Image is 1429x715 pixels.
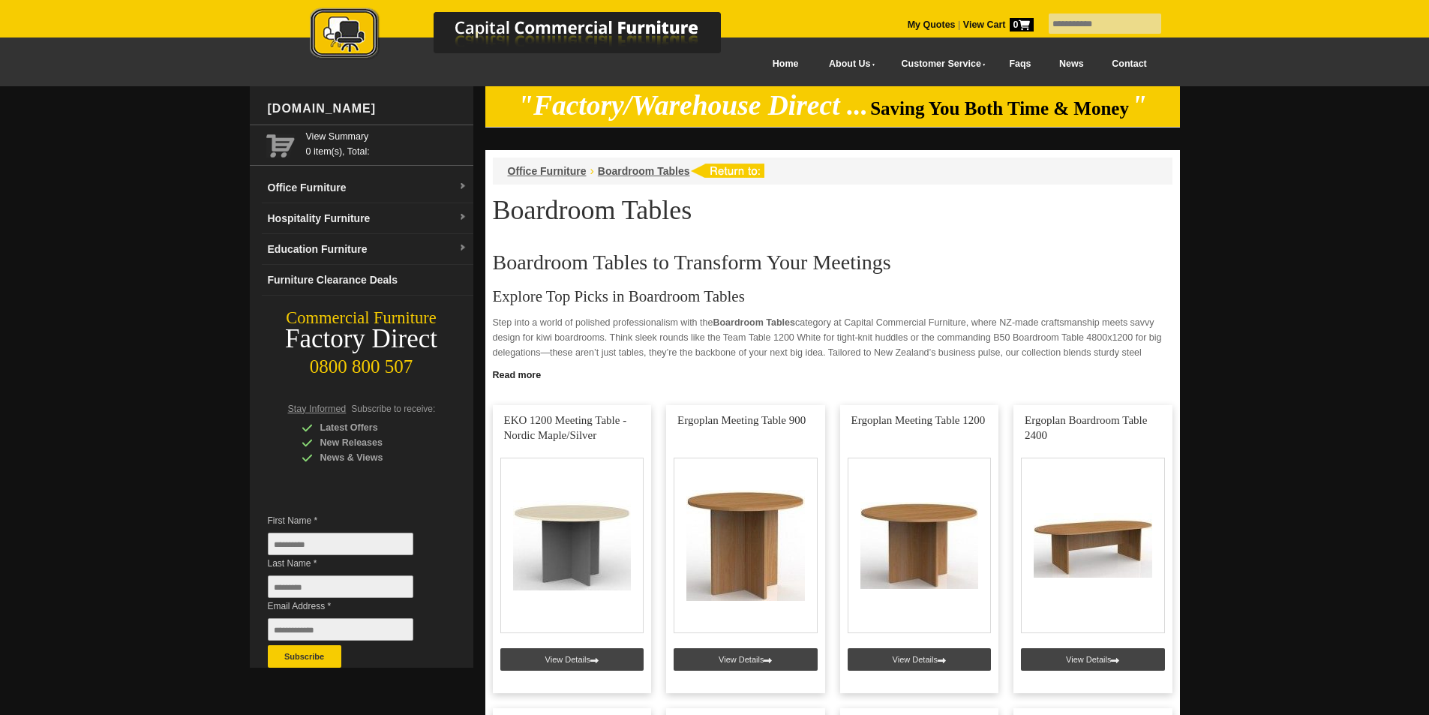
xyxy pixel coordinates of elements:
a: Faqs [995,47,1046,81]
button: Subscribe [268,645,341,668]
a: Boardroom Tables [598,165,690,177]
img: dropdown [458,213,467,222]
div: Commercial Furniture [250,308,473,329]
h3: Explore Top Picks in Boardroom Tables [493,289,1172,304]
a: Office Furnituredropdown [262,173,473,203]
li: › [590,164,594,179]
img: return to [690,164,764,178]
a: Hospitality Furnituredropdown [262,203,473,234]
p: Step into a world of polished professionalism with the category at Capital Commercial Furniture, ... [493,315,1172,375]
div: [DOMAIN_NAME] [262,86,473,131]
span: Subscribe to receive: [351,404,435,414]
span: Stay Informed [288,404,347,414]
a: Education Furnituredropdown [262,234,473,265]
div: Factory Direct [250,329,473,350]
img: Capital Commercial Furniture Logo [269,8,794,62]
a: Office Furniture [508,165,587,177]
a: Contact [1097,47,1160,81]
strong: Boardroom Tables [713,317,795,328]
span: First Name * [268,513,436,528]
a: Furniture Clearance Deals [262,265,473,296]
span: Last Name * [268,556,436,571]
div: News & Views [302,450,444,465]
div: New Releases [302,435,444,450]
input: Last Name * [268,575,413,598]
span: 0 [1010,18,1034,32]
div: 0800 800 507 [250,349,473,377]
input: First Name * [268,533,413,555]
em: "Factory/Warehouse Direct ... [518,90,868,121]
span: Saving You Both Time & Money [870,98,1129,119]
a: View Summary [306,129,467,144]
a: Click to read more [485,364,1180,383]
a: Capital Commercial Furniture Logo [269,8,794,67]
img: dropdown [458,182,467,191]
h2: Boardroom Tables to Transform Your Meetings [493,251,1172,274]
a: View Cart0 [960,20,1033,30]
span: Email Address * [268,599,436,614]
a: My Quotes [908,20,956,30]
div: Latest Offers [302,420,444,435]
strong: View Cart [963,20,1034,30]
a: News [1045,47,1097,81]
h1: Boardroom Tables [493,196,1172,224]
a: Customer Service [884,47,995,81]
input: Email Address * [268,618,413,641]
span: 0 item(s), Total: [306,129,467,157]
em: " [1131,90,1147,121]
img: dropdown [458,244,467,253]
a: About Us [812,47,884,81]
